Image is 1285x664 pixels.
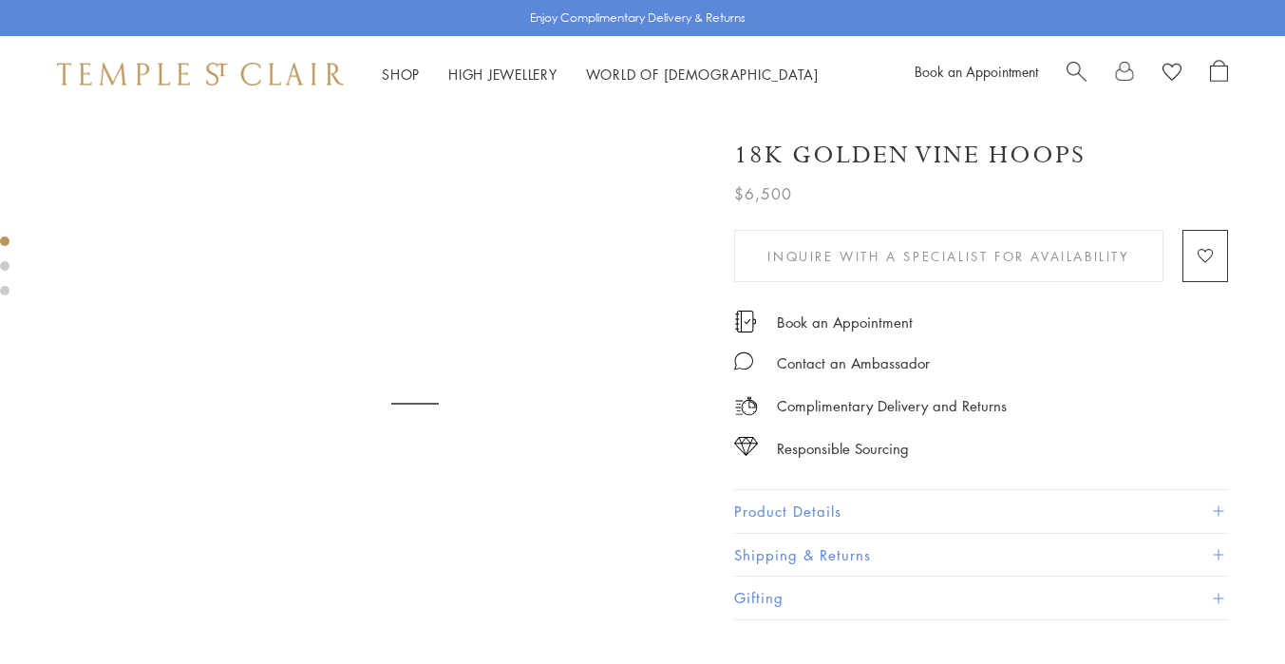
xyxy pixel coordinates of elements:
a: Book an Appointment [915,62,1038,81]
a: Open Shopping Bag [1210,60,1228,88]
a: Search [1067,60,1087,88]
a: World of [DEMOGRAPHIC_DATA]World of [DEMOGRAPHIC_DATA] [586,65,819,84]
button: Inquire With A Specialist for Availability [734,230,1163,282]
img: MessageIcon-01_2.svg [734,351,753,370]
img: icon_appointment.svg [734,311,757,332]
a: View Wishlist [1162,60,1181,88]
p: Complimentary Delivery and Returns [777,394,1007,418]
a: High JewelleryHigh Jewellery [448,65,557,84]
a: Book an Appointment [777,312,913,332]
span: $6,500 [734,181,792,206]
img: icon_sourcing.svg [734,437,758,456]
button: Shipping & Returns [734,534,1228,577]
p: Enjoy Complimentary Delivery & Returns [530,9,746,28]
button: Gifting [734,577,1228,619]
button: Product Details [734,490,1228,533]
div: Responsible Sourcing [777,437,909,461]
span: Inquire With A Specialist for Availability [767,246,1129,267]
img: icon_delivery.svg [734,394,758,418]
img: Temple St. Clair [57,63,344,85]
h1: 18K Golden Vine Hoops [734,139,1086,172]
nav: Main navigation [382,63,819,86]
div: Contact an Ambassador [777,351,930,375]
a: ShopShop [382,65,420,84]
